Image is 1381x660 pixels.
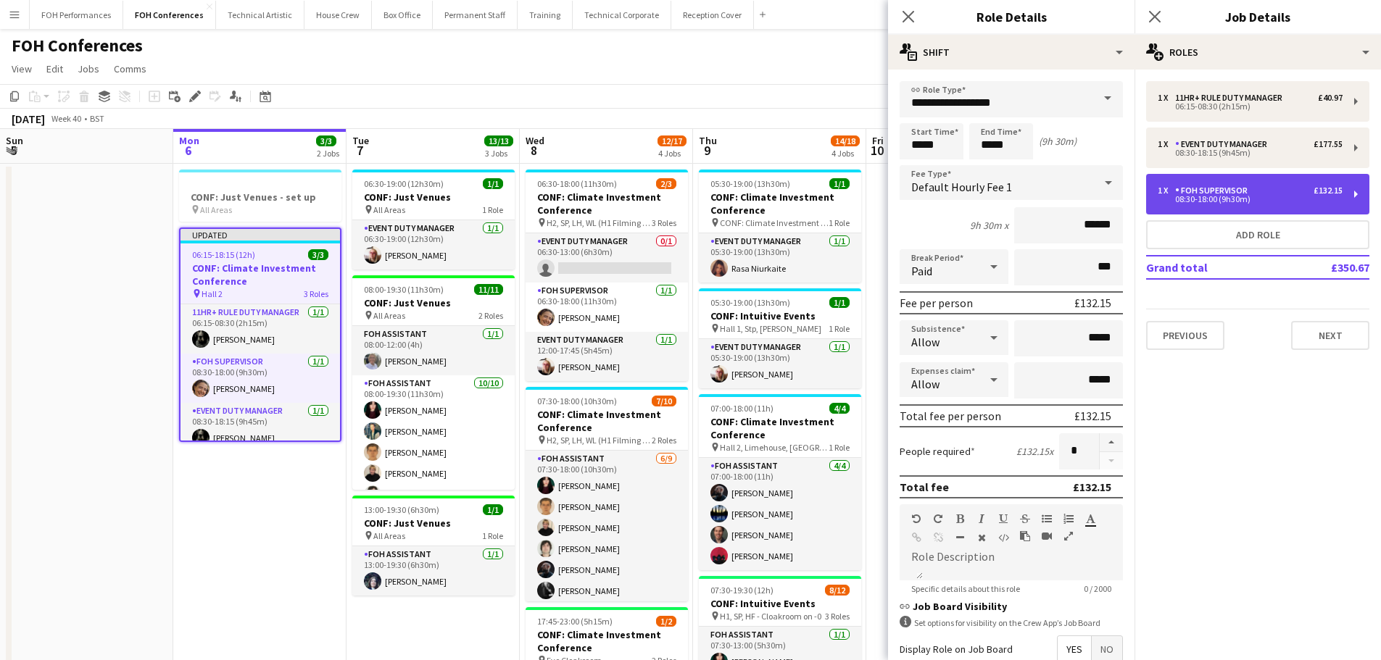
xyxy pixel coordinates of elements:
[998,532,1008,543] button: HTML Code
[177,142,199,159] span: 6
[78,62,99,75] span: Jobs
[831,135,860,146] span: 14/18
[352,517,515,530] h3: CONF: Just Venues
[526,283,688,332] app-card-role: FOH Supervisor1/106:30-18:00 (11h30m)[PERSON_NAME]
[41,59,69,78] a: Edit
[658,135,687,146] span: 12/17
[888,35,1135,70] div: Shift
[179,134,199,147] span: Mon
[900,296,973,310] div: Fee per person
[720,217,829,228] span: CONF: Climate Investment Conference
[1074,409,1111,423] div: £132.15
[373,204,405,215] span: All Areas
[478,310,503,321] span: 2 Roles
[652,435,676,446] span: 2 Roles
[537,616,613,627] span: 17:45-23:00 (5h15m)
[955,513,965,525] button: Bold
[352,375,515,614] app-card-role: FOH Assistant10/1008:00-19:30 (11h30m)[PERSON_NAME][PERSON_NAME][PERSON_NAME][PERSON_NAME][PERSON...
[699,288,861,388] app-job-card: 05:30-19:00 (13h30m)1/1CONF: Intuitive Events Hall 1, Stp, [PERSON_NAME]1 RoleEvent Duty Manager1...
[537,396,617,406] span: 07:30-18:00 (10h30m)
[1020,530,1030,542] button: Paste as plain text
[1175,185,1253,196] div: FOH Supervisor
[364,284,444,295] span: 08:00-19:30 (11h30m)
[825,585,850,596] span: 8/12
[181,304,340,354] app-card-role: 11hr+ Rule Duty Manager1/106:15-08:30 (2h15m)[PERSON_NAME]
[1020,513,1030,525] button: Strikethrough
[12,62,32,75] span: View
[720,323,821,334] span: Hall 1, Stp, [PERSON_NAME]
[829,403,850,414] span: 4/4
[179,227,341,442] div: Updated06:15-18:15 (12h)3/3CONF: Climate Investment Conference Hall 23 Roles11hr+ Rule Duty Manag...
[1016,445,1053,458] div: £132.15 x
[352,220,515,270] app-card-role: Event Duty Manager1/106:30-19:00 (12h30m)[PERSON_NAME]
[537,178,617,189] span: 06:30-18:00 (11h30m)
[933,513,943,525] button: Redo
[12,112,45,126] div: [DATE]
[179,170,341,222] div: CONF: Just Venues - set up All Areas
[1063,530,1074,542] button: Fullscreen
[720,611,821,622] span: H1, SP, HF - Cloakroom on -0
[710,585,774,596] span: 07:30-19:30 (12h)
[372,1,433,29] button: Box Office
[526,628,688,654] h3: CONF: Climate Investment Conference
[316,135,336,146] span: 3/3
[352,546,515,596] app-card-role: FOH Assistant1/113:00-19:30 (6h30m)[PERSON_NAME]
[12,35,143,57] h1: FOH Conferences
[364,178,444,189] span: 06:30-19:00 (12h30m)
[1158,149,1343,156] div: 08:30-18:15 (9h45m)
[697,142,717,159] span: 9
[352,134,369,147] span: Tue
[181,262,340,288] h3: CONF: Climate Investment Conference
[304,288,328,299] span: 3 Roles
[656,178,676,189] span: 2/3
[482,204,503,215] span: 1 Role
[699,394,861,570] app-job-card: 07:00-18:00 (11h)4/4CONF: Climate Investment Conference Hall 2, Limehouse, [GEOGRAPHIC_DATA]1 Rol...
[181,403,340,452] app-card-role: Event Duty Manager1/108:30-18:15 (9h45m)[PERSON_NAME]
[526,233,688,283] app-card-role: Event Duty Manager0/106:30-13:00 (6h30m)
[483,504,503,515] span: 1/1
[547,435,652,446] span: H2, SP, LH, WL (H1 Filming only)
[829,297,850,308] span: 1/1
[547,217,652,228] span: H2, SP, LH, WL (H1 Filming only)
[1175,139,1273,149] div: Event Duty Manager
[955,532,965,543] button: Horizontal Line
[825,611,850,622] span: 3 Roles
[6,134,23,147] span: Sun
[699,309,861,322] h3: CONF: Intuitive Events
[829,323,850,334] span: 1 Role
[526,332,688,381] app-card-role: Event Duty Manager1/112:00-17:45 (5h45m)[PERSON_NAME]
[710,403,774,414] span: 07:00-18:00 (11h)
[373,530,405,541] span: All Areas
[485,148,513,159] div: 3 Jobs
[114,62,146,75] span: Comms
[1158,139,1175,149] div: 1 x
[970,219,1008,232] div: 9h 30m x
[526,170,688,381] app-job-card: 06:30-18:00 (11h30m)2/3CONF: Climate Investment Conference H2, SP, LH, WL (H1 Filming only)3 Role...
[888,7,1135,26] h3: Role Details
[699,233,861,283] app-card-role: Event Duty Manager1/105:30-19:00 (13h30m)Rasa Niurkaite
[181,354,340,403] app-card-role: FOH Supervisor1/108:30-18:00 (9h30m)[PERSON_NAME]
[900,445,975,458] label: People required
[1146,256,1283,279] td: Grand total
[900,409,1001,423] div: Total fee per person
[433,1,518,29] button: Permanent Staff
[1063,513,1074,525] button: Ordered List
[352,191,515,204] h3: CONF: Just Venues
[30,1,123,29] button: FOH Performances
[526,387,688,601] app-job-card: 07:30-18:00 (10h30m)7/10CONF: Climate Investment Conference H2, SP, LH, WL (H1 Filming only)2 Rol...
[474,284,503,295] span: 11/11
[573,1,671,29] button: Technical Corporate
[1042,513,1052,525] button: Unordered List
[911,377,940,391] span: Allow
[699,339,861,388] app-card-role: Event Duty Manager1/105:30-19:00 (13h30m)[PERSON_NAME]
[48,113,84,124] span: Week 40
[523,142,544,159] span: 8
[352,326,515,375] app-card-role: FOH Assistant1/108:00-12:00 (4h)[PERSON_NAME]
[831,148,859,159] div: 4 Jobs
[699,134,717,147] span: Thu
[192,249,255,260] span: 06:15-18:15 (12h)
[179,191,341,204] h3: CONF: Just Venues - set up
